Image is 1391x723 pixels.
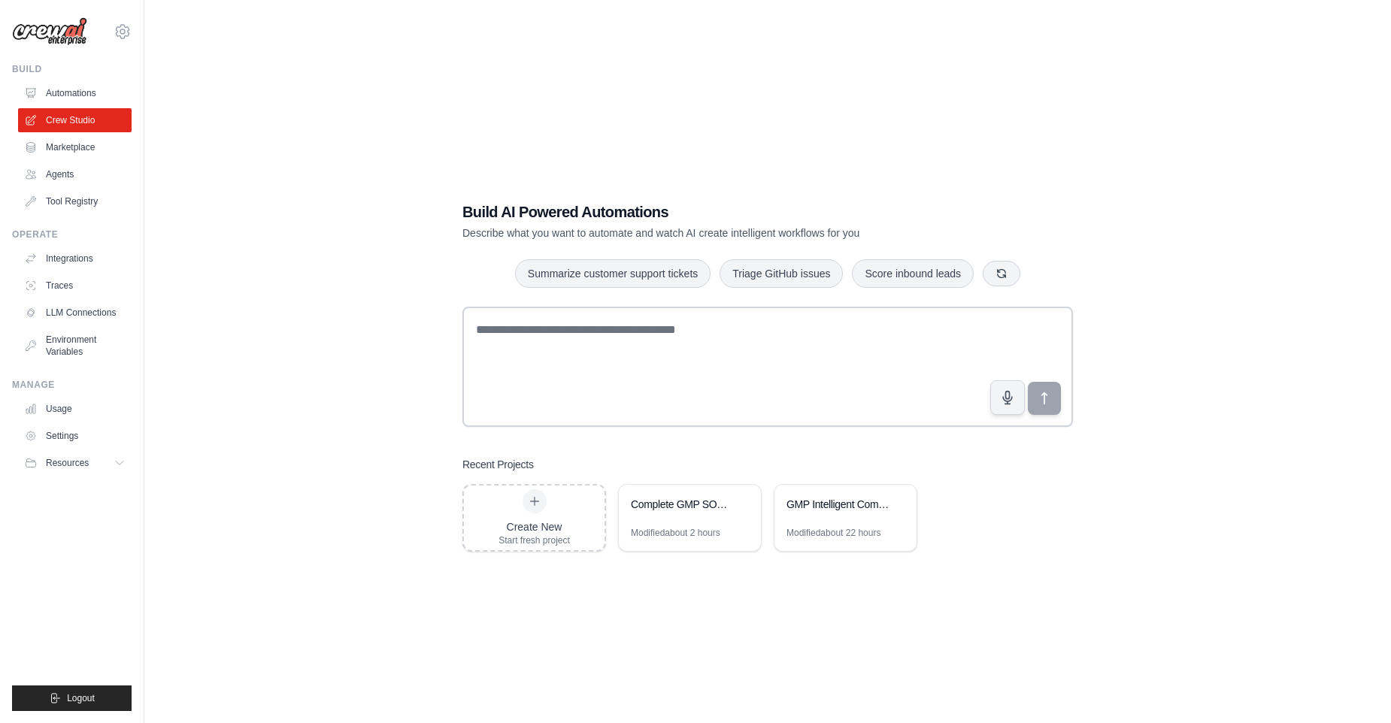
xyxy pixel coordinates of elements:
[18,397,132,421] a: Usage
[18,135,132,159] a: Marketplace
[18,274,132,298] a: Traces
[983,261,1020,286] button: Get new suggestions
[67,692,95,704] span: Logout
[18,189,132,213] a: Tool Registry
[18,301,132,325] a: LLM Connections
[631,497,734,512] div: Complete GMP SOP System with PDF Output
[12,228,132,240] div: Operate
[12,17,87,46] img: Logo
[18,451,132,475] button: Resources
[852,259,974,288] button: Score inbound leads
[18,162,132,186] a: Agents
[786,497,889,512] div: GMP Intelligent Compliance System
[18,424,132,448] a: Settings
[18,247,132,271] a: Integrations
[990,380,1025,415] button: Click to speak your automation idea
[462,201,968,222] h1: Build AI Powered Automations
[462,457,534,472] h3: Recent Projects
[18,81,132,105] a: Automations
[499,534,570,546] div: Start fresh project
[462,225,968,240] p: Describe what you want to automate and watch AI create intelligent workflows for you
[515,259,711,288] button: Summarize customer support tickets
[631,527,720,539] div: Modified about 2 hours
[46,457,89,469] span: Resources
[12,63,132,75] div: Build
[18,328,132,364] a: Environment Variables
[12,685,132,711] button: Logout
[786,527,880,539] div: Modified about 22 hours
[18,108,132,132] a: Crew Studio
[720,259,843,288] button: Triage GitHub issues
[12,379,132,391] div: Manage
[499,519,570,534] div: Create New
